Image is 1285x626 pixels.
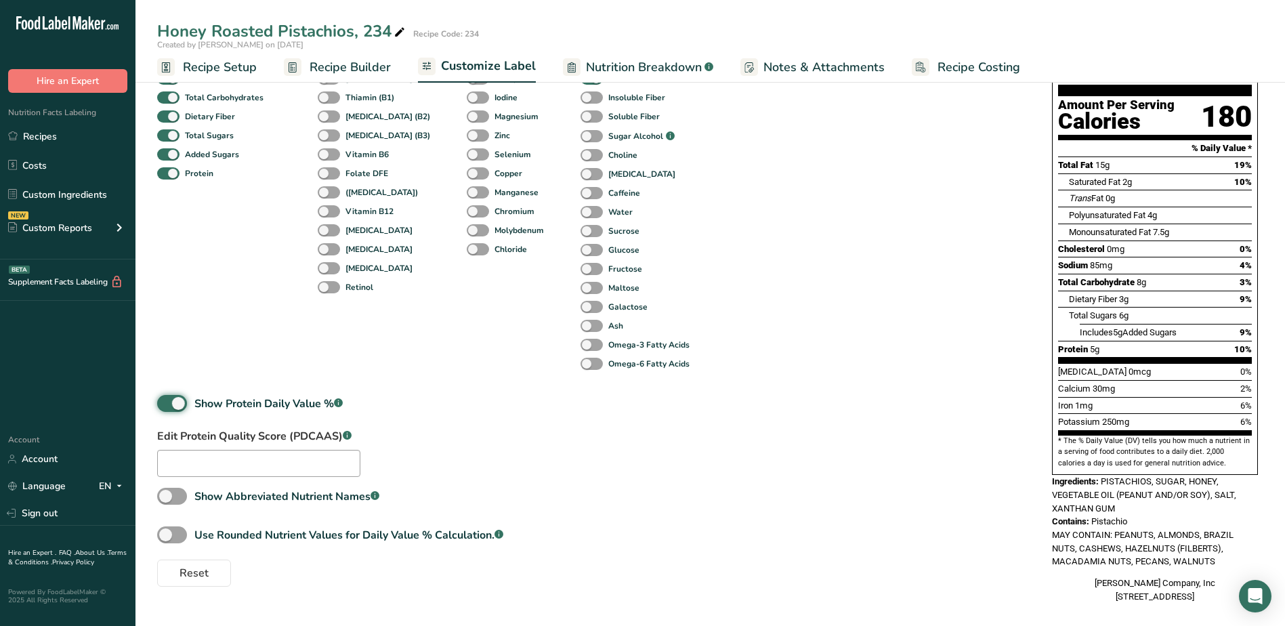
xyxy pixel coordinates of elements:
b: [MEDICAL_DATA] [345,224,413,236]
b: [MEDICAL_DATA] [345,243,413,255]
span: MAY CONTAIN: PEANUTS, ALMONDS, BRAZIL NUTS, CASHEWS, HAZELNUTS (FILBERTS), MACADAMIA NUTS, PECANS... [1052,530,1234,566]
span: Contains: [1052,516,1089,526]
a: FAQ . [59,548,75,558]
span: [MEDICAL_DATA] [1058,367,1126,377]
a: Nutrition Breakdown [563,52,713,83]
span: 9% [1240,327,1252,337]
span: Recipe Builder [310,58,391,77]
div: 180 [1201,99,1252,135]
b: ([MEDICAL_DATA]) [345,186,418,199]
b: Sucrose [608,225,639,237]
span: Recipe Setup [183,58,257,77]
span: 6% [1240,400,1252,411]
b: Choline [608,149,637,161]
span: Calcium [1058,383,1091,394]
b: Magnesium [494,110,539,123]
b: Total Sugars [185,129,234,142]
span: Nutrition Breakdown [586,58,702,77]
b: Insoluble Fiber [608,91,665,104]
div: Use Rounded Nutrient Values for Daily Value % Calculation. [194,527,503,543]
section: * The % Daily Value (DV) tells you how much a nutrient in a serving of food contributes to a dail... [1058,436,1252,469]
b: Fructose [608,263,642,275]
b: Glucose [608,244,639,256]
div: Amount Per Serving [1058,99,1175,112]
b: Manganese [494,186,539,199]
span: Protein [1058,344,1088,354]
div: [PERSON_NAME] Company, Inc [STREET_ADDRESS] [1052,577,1258,603]
a: Recipe Costing [912,52,1020,83]
div: Calories [1058,112,1175,131]
b: Iodine [494,91,518,104]
span: 6% [1240,417,1252,427]
span: 0g [1105,193,1115,203]
span: 2g [1122,177,1132,187]
div: NEW [8,211,28,220]
span: Iron [1058,400,1073,411]
span: 4g [1147,210,1157,220]
button: Hire an Expert [8,69,127,93]
span: Total Fat [1058,160,1093,170]
b: Total Carbohydrates [185,91,264,104]
b: Ash [608,320,623,332]
a: Notes & Attachments [740,52,885,83]
b: Selenium [494,148,531,161]
div: Powered By FoodLabelMaker © 2025 All Rights Reserved [8,588,127,604]
span: 5g [1113,327,1122,337]
span: Pistachio [1091,516,1127,526]
b: Vitamin B6 [345,148,389,161]
div: Open Intercom Messenger [1239,580,1271,612]
span: 10% [1234,344,1252,354]
b: [MEDICAL_DATA] [345,262,413,274]
span: 8g [1137,277,1146,287]
b: Copper [494,167,522,180]
b: Caffeine [608,187,640,199]
i: Trans [1069,193,1091,203]
b: Added Sugars [185,148,239,161]
span: Fat [1069,193,1103,203]
b: Vitamin B12 [345,205,394,217]
span: 3% [1240,277,1252,287]
span: Cholesterol [1058,244,1105,254]
span: 0% [1240,244,1252,254]
b: Omega-6 Fatty Acids [608,358,690,370]
b: Omega-3 Fatty Acids [608,339,690,351]
span: Monounsaturated Fat [1069,227,1151,237]
span: 30mg [1093,383,1115,394]
a: About Us . [75,548,108,558]
span: 250mg [1102,417,1129,427]
a: Language [8,474,66,498]
span: 5g [1090,344,1099,354]
span: Recipe Costing [938,58,1020,77]
a: Customize Label [418,51,536,83]
span: Notes & Attachments [763,58,885,77]
b: Thiamin (B1) [345,91,394,104]
a: Recipe Setup [157,52,257,83]
span: 6g [1119,310,1129,320]
b: [MEDICAL_DATA] (B3) [345,129,430,142]
a: Hire an Expert . [8,548,56,558]
b: Water [608,206,633,218]
span: Dietary Fiber [1069,294,1117,304]
div: BETA [9,266,30,274]
b: Folate DFE [345,167,388,180]
span: Customize Label [441,57,536,75]
b: Dietary Fiber [185,110,235,123]
a: Terms & Conditions . [8,548,127,567]
div: Honey Roasted Pistachios, 234 [157,19,408,43]
b: Chloride [494,243,527,255]
span: 2% [1240,383,1252,394]
a: Privacy Policy [52,558,94,567]
span: 4% [1240,260,1252,270]
span: 0mg [1107,244,1124,254]
span: Sodium [1058,260,1088,270]
b: [MEDICAL_DATA] (B2) [345,110,430,123]
div: Recipe Code: 234 [413,28,479,40]
label: Edit Protein Quality Score (PDCAAS) [157,428,360,444]
span: 1mg [1075,400,1093,411]
span: 10% [1234,177,1252,187]
span: PISTACHIOS, SUGAR, HONEY, VEGETABLE OIL (PEANUT AND/OR SOY), SALT, XANTHAN GUM [1052,476,1236,513]
span: Created by [PERSON_NAME] on [DATE] [157,39,303,50]
b: Protein [185,167,213,180]
span: 85mg [1090,260,1112,270]
b: Galactose [608,301,648,313]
